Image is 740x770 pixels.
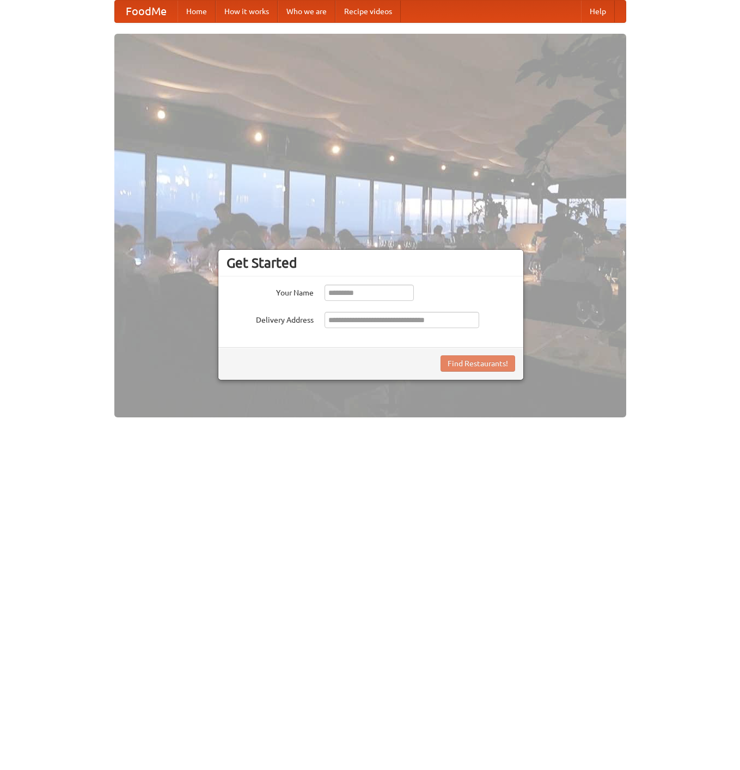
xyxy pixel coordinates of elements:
[216,1,278,22] a: How it works
[178,1,216,22] a: Home
[227,312,314,325] label: Delivery Address
[581,1,615,22] a: Help
[278,1,335,22] a: Who we are
[227,285,314,298] label: Your Name
[115,1,178,22] a: FoodMe
[227,255,515,271] h3: Get Started
[441,355,515,372] button: Find Restaurants!
[335,1,401,22] a: Recipe videos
